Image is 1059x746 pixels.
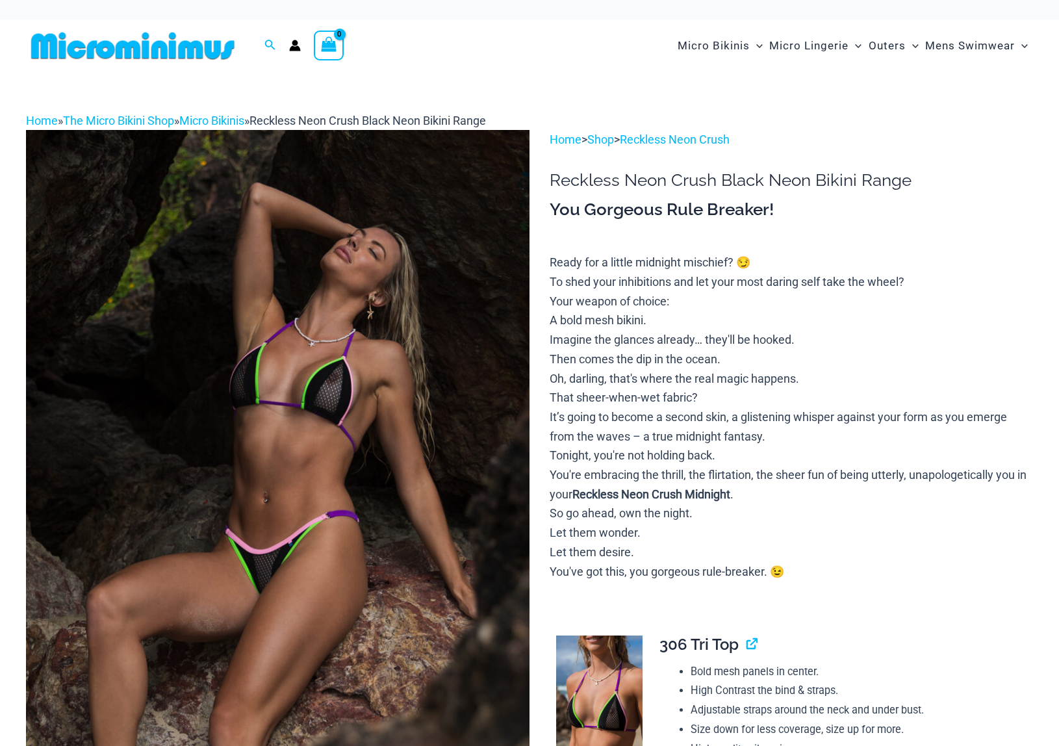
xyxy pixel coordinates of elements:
[691,662,1022,682] li: Bold mesh panels in center.
[550,133,581,146] a: Home
[572,487,730,501] b: Reckless Neon Crush Midnight
[249,114,486,127] span: Reckless Neon Crush Black Neon Bikini Range
[865,26,922,66] a: OutersMenu ToggleMenu Toggle
[691,701,1022,720] li: Adjustable straps around the neck and under bust.
[289,40,301,51] a: Account icon link
[691,681,1022,701] li: High Contrast the bind & straps.
[766,26,865,66] a: Micro LingerieMenu ToggleMenu Toggle
[691,720,1022,740] li: Size down for less coverage, size up for more.
[179,114,244,127] a: Micro Bikinis
[550,253,1033,581] p: Ready for a little midnight mischief? 😏 To shed your inhibitions and let your most daring self ta...
[769,29,848,62] span: Micro Lingerie
[550,130,1033,149] p: > >
[922,26,1031,66] a: Mens SwimwearMenu ToggleMenu Toggle
[678,29,750,62] span: Micro Bikinis
[26,31,240,60] img: MM SHOP LOGO FLAT
[26,114,58,127] a: Home
[674,26,766,66] a: Micro BikinisMenu ToggleMenu Toggle
[925,29,1015,62] span: Mens Swimwear
[550,199,1033,221] h3: You Gorgeous Rule Breaker!
[659,635,739,654] span: 306 Tri Top
[672,24,1033,68] nav: Site Navigation
[26,114,486,127] span: » » »
[620,133,730,146] a: Reckless Neon Crush
[63,114,174,127] a: The Micro Bikini Shop
[1015,29,1028,62] span: Menu Toggle
[906,29,919,62] span: Menu Toggle
[750,29,763,62] span: Menu Toggle
[314,31,344,60] a: View Shopping Cart, empty
[264,38,276,54] a: Search icon link
[550,170,1033,190] h1: Reckless Neon Crush Black Neon Bikini Range
[848,29,861,62] span: Menu Toggle
[869,29,906,62] span: Outers
[587,133,614,146] a: Shop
